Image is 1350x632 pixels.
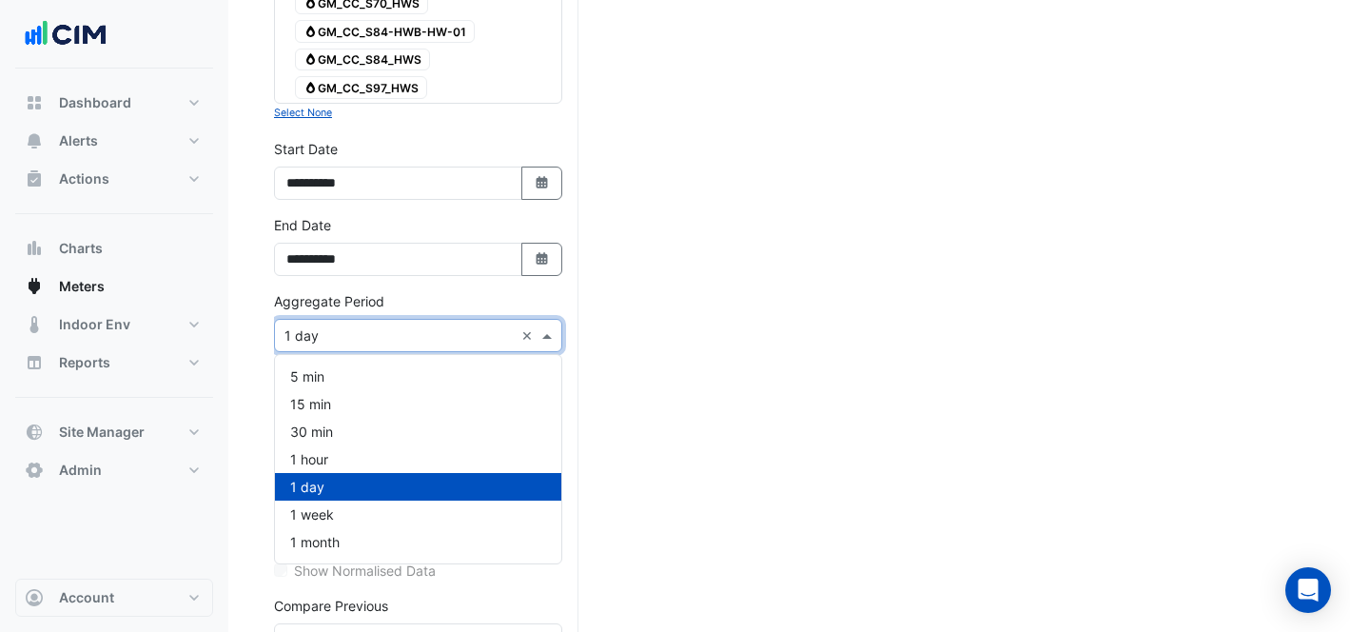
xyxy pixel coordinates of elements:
app-icon: Meters [25,277,44,296]
span: GM_CC_S84-HWB-HW-01 [295,20,475,43]
span: Charts [59,239,103,258]
span: Reports [59,353,110,372]
button: Reports [15,344,213,382]
div: Options List [275,355,561,563]
span: 1 week [290,506,334,523]
button: Select None [274,104,332,121]
app-icon: Reports [25,353,44,372]
button: Charts [15,229,213,267]
label: End Date [274,215,331,235]
span: 1 hour [290,451,328,467]
span: Site Manager [59,423,145,442]
app-icon: Alerts [25,131,44,150]
fa-icon: Select Date [534,175,551,191]
span: Alerts [59,131,98,150]
fa-icon: Gas [303,24,318,38]
label: Aggregate Period [274,291,384,311]
span: Admin [59,461,102,480]
span: 15 min [290,396,331,412]
div: Aggregate Period must be equal or larger than the largest Data Interval of selected Meters and St... [274,356,562,408]
span: 1 month [290,534,340,550]
span: GM_CC_S97_HWS [295,76,427,99]
label: Compare Previous [274,596,388,616]
button: Meters [15,267,213,306]
fa-icon: Select Date [534,251,551,267]
span: 5 min [290,368,324,385]
label: Start Date [274,139,338,159]
span: Indoor Env [59,315,130,334]
app-icon: Admin [25,461,44,480]
label: Show Normalised Data [294,561,436,581]
button: Site Manager [15,413,213,451]
small: Select None [274,107,332,119]
span: Clear [521,326,538,346]
button: Indoor Env [15,306,213,344]
span: 1 day [290,479,324,495]
button: Alerts [15,122,213,160]
button: Admin [15,451,213,489]
span: Meters [59,277,105,296]
fa-icon: Gas [303,52,318,67]
span: GM_CC_S84_HWS [295,49,430,71]
span: 30 min [290,424,333,440]
app-icon: Site Manager [25,423,44,442]
span: Actions [59,169,109,188]
button: Account [15,579,213,617]
div: Selected meters/streams do not support normalisation [274,561,562,581]
span: Dashboard [59,93,131,112]
button: Dashboard [15,84,213,122]
span: Account [59,588,114,607]
app-icon: Indoor Env [25,315,44,334]
button: Actions [15,160,213,198]
app-icon: Charts [25,239,44,258]
fa-icon: Gas [303,80,318,94]
div: Open Intercom Messenger [1285,567,1331,613]
img: Company Logo [23,15,108,53]
app-icon: Dashboard [25,93,44,112]
app-icon: Actions [25,169,44,188]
